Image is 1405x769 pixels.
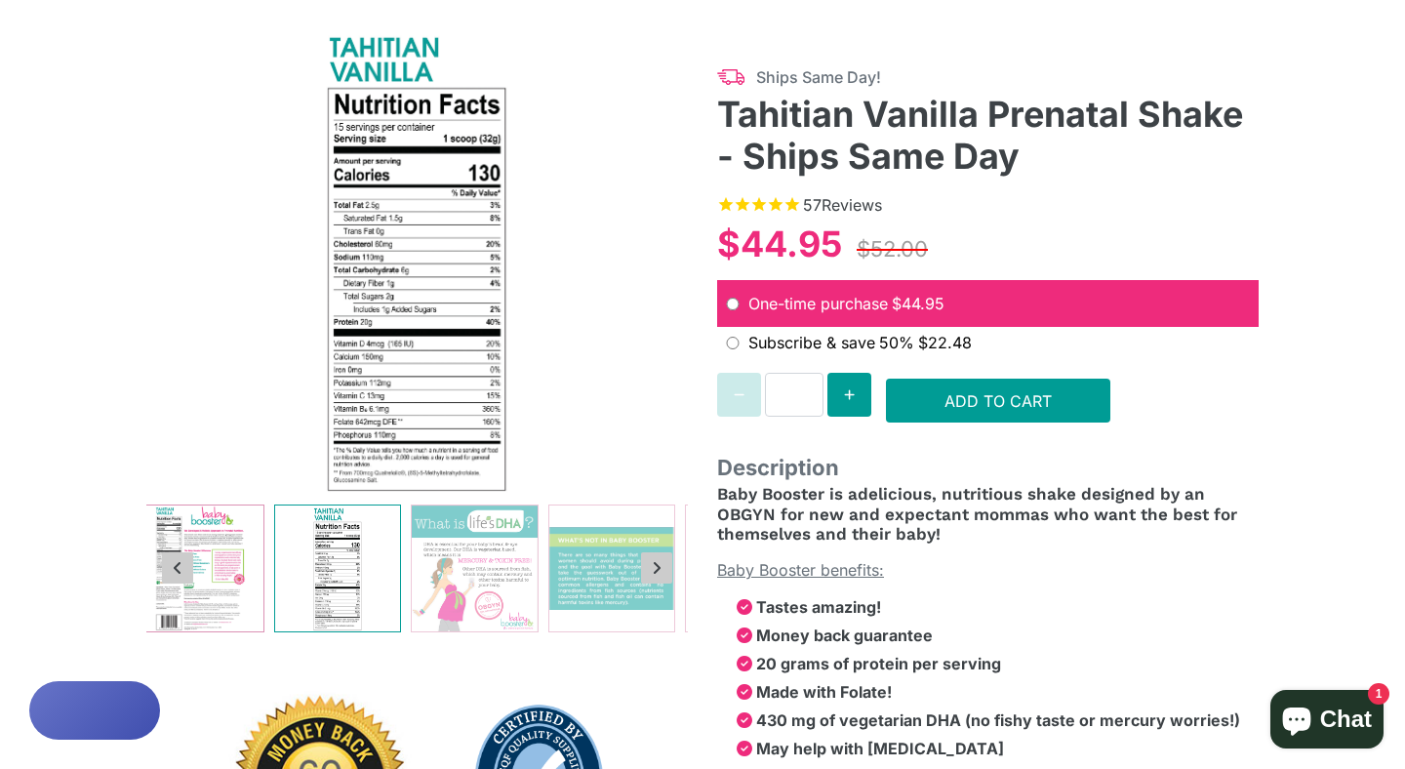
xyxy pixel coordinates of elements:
[275,506,401,631] img: Tahitian Vanilla Prenatal Shake - Ships Same Day
[29,681,160,740] button: Rewards
[641,552,672,584] button: Next slide
[756,65,1259,89] span: Ships Same Day!
[886,379,1110,423] button: Add to Cart
[412,506,538,631] img: Tahitian Vanilla Prenatal Shake - Ships Same Day
[146,26,688,495] img: Tahitian Vanilla Prenatal Shake - Ships Same Day
[803,195,882,215] span: 57 reviews
[717,484,858,504] span: Baby Booster is a
[1264,690,1389,753] inbox-online-store-chat: Shopify online store chat
[756,597,881,617] strong: Tastes amazing!
[756,682,892,702] strong: Made with Folate!
[717,484,1259,544] h4: delicious, nutritious shake designed by an OBGYN for new and expectant mommas who want the best f...
[717,452,1259,484] span: Description
[822,195,882,215] span: Reviews
[756,626,933,645] strong: Money back guarantee
[162,552,193,584] button: Previous slide
[717,94,1259,178] h3: Tahitian Vanilla Prenatal Shake - Ships Same Day
[748,294,892,313] span: One-time purchase
[765,373,823,417] input: Quantity for Tahitian Vanilla Prenatal Shake - Ships Same Day
[549,506,675,631] img: Tahitian Vanilla Prenatal Shake - Ships Same Day
[756,654,1001,673] strong: 20 grams of protein per serving
[918,333,972,352] span: recurring price
[827,373,871,417] button: Increase quantity for Tahitian Vanilla Prenatal Shake - Ships Same Day
[879,333,918,352] span: 50%
[756,739,1004,758] strong: May help with [MEDICAL_DATA]
[748,333,879,352] span: Subscribe & save
[717,560,884,580] span: Baby Booster benefits:
[717,193,1259,219] span: Rated 4.7 out of 5 stars 57 reviews
[852,228,933,270] div: $52.00
[717,218,842,270] div: $44.95
[686,506,812,631] img: Tahitian Vanilla Prenatal Shake - Ships Same Day
[756,710,1240,730] strong: 430 mg of vegetarian DHA (no fishy taste or mercury worries!)
[944,391,1052,411] span: Add to Cart
[892,294,944,313] span: original price
[138,506,263,631] img: Tahitian Vanilla Prenatal Shake - Ships Same Day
